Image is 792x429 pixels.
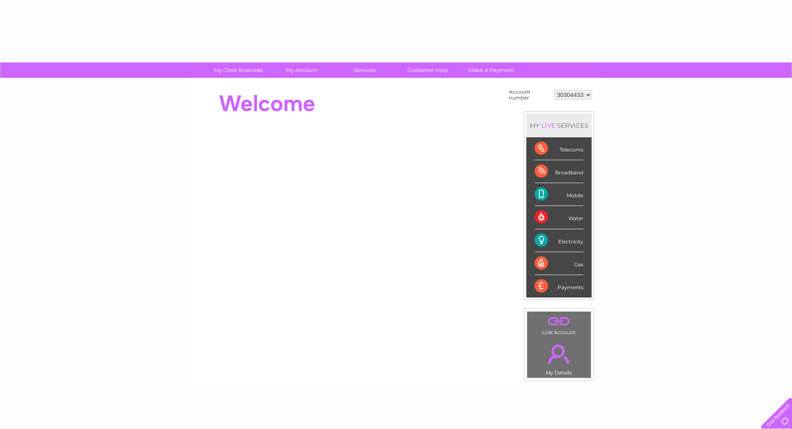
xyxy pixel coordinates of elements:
a: Make A Payment [457,62,526,78]
div: Gas [535,252,583,275]
div: Electricity [535,229,583,252]
a: Services [331,62,399,78]
td: Link Account [527,311,591,337]
div: Mobile [535,183,583,206]
a: . [529,314,589,328]
td: Account number [507,87,552,103]
div: Broadband [535,160,583,183]
a: My Account [267,62,336,78]
div: MY SERVICES [526,114,592,137]
div: LIVE [540,122,557,129]
div: Telecoms [535,137,583,160]
div: Payments [535,275,583,298]
a: Customer Help [394,62,462,78]
a: My Clear Business [204,62,273,78]
div: Water [535,206,583,229]
td: My Details [527,337,591,378]
a: . [529,340,589,369]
